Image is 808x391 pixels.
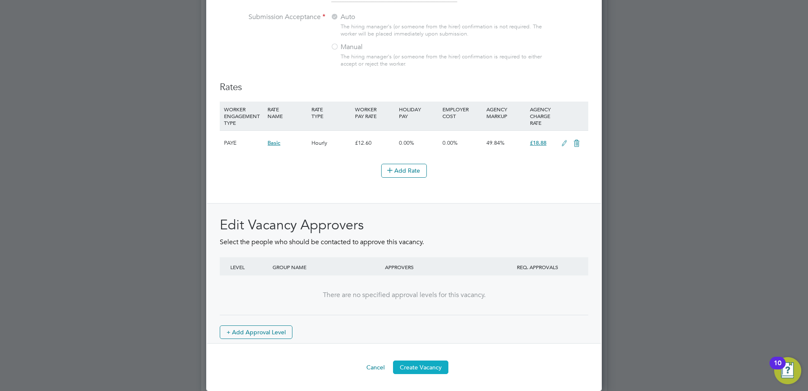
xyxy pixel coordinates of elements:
[270,257,383,277] div: GROUP NAME
[360,361,391,374] button: Cancel
[486,139,505,146] span: 49.84%
[309,131,353,155] div: Hourly
[341,23,546,38] div: The hiring manager's (or someone from the hirer) confirmation is not required. The worker will be...
[528,102,557,130] div: AGENCY CHARGE RATE
[442,139,458,146] span: 0.00%
[353,102,396,124] div: WORKER PAY RATE
[397,102,440,124] div: HOLIDAY PAY
[268,139,280,146] span: Basic
[228,257,270,277] div: LEVEL
[495,257,580,277] div: REQ. APPROVALS
[774,363,781,374] div: 10
[220,13,325,22] label: Submission Acceptance
[530,139,546,146] span: £18.88
[353,131,396,155] div: £12.60
[330,13,436,22] label: Auto
[220,81,588,94] h3: Rates
[399,139,414,146] span: 0.00%
[383,257,495,277] div: APPROVERS
[341,53,546,68] div: The hiring manager's (or someone from the hirer) confirmation is required to either accept or rej...
[265,102,309,124] div: RATE NAME
[220,216,588,234] h2: Edit Vacancy Approvers
[774,357,801,384] button: Open Resource Center, 10 new notifications
[220,325,292,339] button: + Add Approval Level
[484,102,528,124] div: AGENCY MARKUP
[440,102,484,124] div: EMPLOYER COST
[330,43,436,52] label: Manual
[228,291,580,300] div: There are no specified approval levels for this vacancy.
[222,102,265,130] div: WORKER ENGAGEMENT TYPE
[222,131,265,155] div: PAYE
[220,238,424,246] span: Select the people who should be contacted to approve this vacancy.
[309,102,353,124] div: RATE TYPE
[381,164,427,177] button: Add Rate
[393,361,448,374] button: Create Vacancy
